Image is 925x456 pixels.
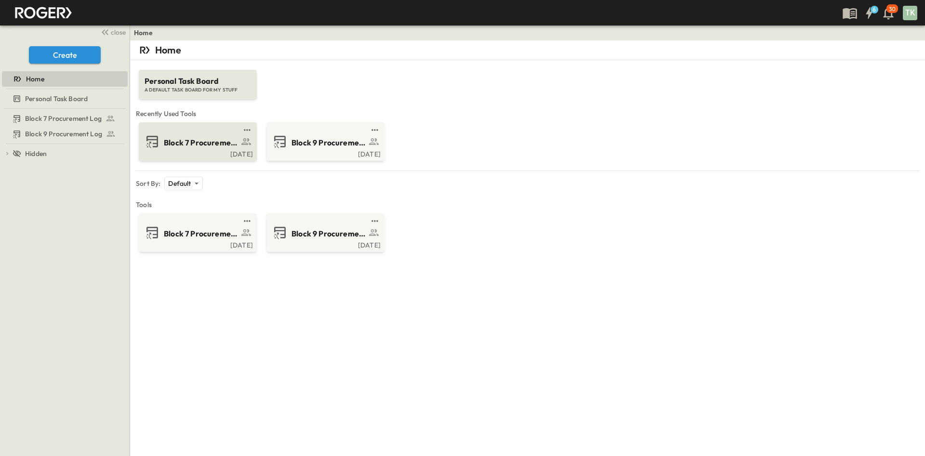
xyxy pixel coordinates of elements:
[111,27,126,37] span: close
[369,215,381,227] button: test
[25,94,88,104] span: Personal Task Board
[903,6,917,20] div: TK
[145,87,251,93] span: A DEFAULT TASK BOARD FOR MY STUFF
[26,74,44,84] span: Home
[2,112,126,125] a: Block 7 Procurement Log
[268,149,381,157] a: [DATE]
[859,4,879,22] button: 6
[141,149,253,157] a: [DATE]
[369,124,381,136] button: test
[164,228,238,239] span: Block 7 Procurement Log
[134,28,153,38] a: Home
[141,240,253,248] a: [DATE]
[2,72,126,86] a: Home
[291,137,366,148] span: Block 9 Procurement Log
[2,111,128,126] div: Block 7 Procurement Logtest
[136,109,919,118] span: Recently Used Tools
[164,177,202,190] div: Default
[2,92,126,105] a: Personal Task Board
[241,215,253,227] button: test
[145,76,251,87] span: Personal Task Board
[241,124,253,136] button: test
[136,200,919,209] span: Tools
[155,43,181,57] p: Home
[29,46,101,64] button: Create
[268,134,381,149] a: Block 9 Procurement Log
[134,28,159,38] nav: breadcrumbs
[2,126,128,142] div: Block 9 Procurement Logtest
[138,60,258,99] a: Personal Task BoardA DEFAULT TASK BOARD FOR MY STUFF
[25,129,102,139] span: Block 9 Procurement Log
[2,127,126,141] a: Block 9 Procurement Log
[2,91,128,106] div: Personal Task Boardtest
[902,5,918,21] button: TK
[168,179,191,188] p: Default
[268,225,381,240] a: Block 9 Procurement Log
[141,225,253,240] a: Block 7 Procurement Log
[291,228,366,239] span: Block 9 Procurement Log
[268,240,381,248] a: [DATE]
[136,179,160,188] p: Sort By:
[872,6,876,13] h6: 6
[889,5,896,13] p: 30
[25,114,102,123] span: Block 7 Procurement Log
[97,25,128,39] button: close
[25,149,47,158] span: Hidden
[141,134,253,149] a: Block 7 Procurement Log
[164,137,238,148] span: Block 7 Procurement Log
